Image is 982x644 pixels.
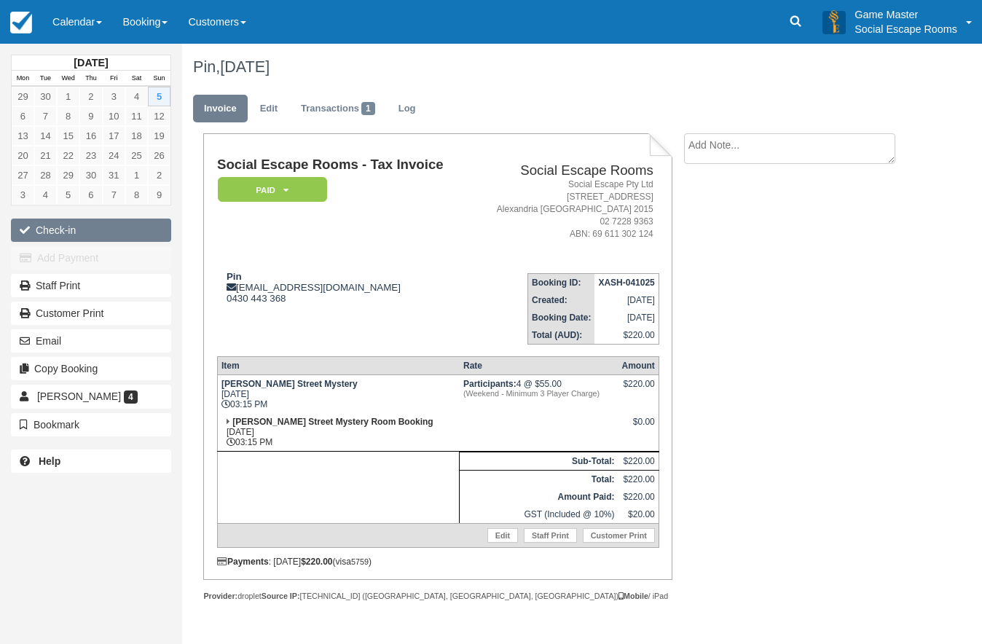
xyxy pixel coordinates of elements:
span: 1 [361,102,375,115]
a: 19 [148,126,170,146]
a: 11 [125,106,148,126]
a: 22 [57,146,79,165]
p: Game Master [855,7,957,22]
td: [DATE] 03:15 PM [217,413,460,452]
a: 2 [79,87,102,106]
a: 30 [34,87,57,106]
a: 3 [12,185,34,205]
a: 1 [57,87,79,106]
a: 31 [103,165,125,185]
strong: [PERSON_NAME] Street Mystery Room Booking [232,417,433,427]
strong: Mobile [618,592,648,600]
a: Help [11,449,171,473]
span: 4 [124,390,138,404]
a: 26 [148,146,170,165]
div: droplet [TECHNICAL_ID] ([GEOGRAPHIC_DATA], [GEOGRAPHIC_DATA], [GEOGRAPHIC_DATA]) / iPad [203,591,672,602]
a: 9 [79,106,102,126]
a: 20 [12,146,34,165]
img: A3 [822,10,846,34]
a: Staff Print [524,528,577,543]
button: Copy Booking [11,357,171,380]
th: Created: [528,291,595,309]
td: [DATE] 03:15 PM [217,374,460,413]
a: 30 [79,165,102,185]
div: : [DATE] (visa ) [217,557,659,567]
strong: Pin [227,271,242,282]
a: 8 [57,106,79,126]
td: [DATE] [594,309,659,326]
a: 10 [103,106,125,126]
th: Booking Date: [528,309,595,326]
th: Fri [103,71,125,87]
em: (Weekend - Minimum 3 Player Charge) [463,389,614,398]
a: 6 [12,106,34,126]
th: Booking ID: [528,273,595,291]
a: 7 [34,106,57,126]
button: Check-in [11,219,171,242]
a: 29 [57,165,79,185]
strong: XASH-041025 [598,278,654,288]
button: Bookmark [11,413,171,436]
span: [DATE] [220,58,270,76]
a: Transactions1 [290,95,386,123]
span: [PERSON_NAME] [37,390,121,402]
a: 9 [148,185,170,205]
td: $220.00 [594,326,659,345]
a: 2 [148,165,170,185]
address: Social Escape Pty Ltd [STREET_ADDRESS] Alexandria [GEOGRAPHIC_DATA] 2015 02 7228 9363 ABN: 69 611... [476,178,653,241]
img: checkfront-main-nav-mini-logo.png [10,12,32,34]
a: 21 [34,146,57,165]
a: 23 [79,146,102,165]
a: Customer Print [11,302,171,325]
a: 12 [148,106,170,126]
a: Customer Print [583,528,655,543]
a: 5 [57,185,79,205]
a: Invoice [193,95,248,123]
strong: [DATE] [74,57,108,68]
p: Social Escape Rooms [855,22,957,36]
h1: Pin, [193,58,908,76]
small: 5759 [351,557,369,566]
div: $220.00 [621,379,654,401]
th: Thu [79,71,102,87]
a: 5 [148,87,170,106]
a: Log [388,95,427,123]
th: Sat [125,71,148,87]
a: 7 [103,185,125,205]
th: Amount [618,356,659,374]
td: $220.00 [618,470,659,488]
h2: Social Escape Rooms [476,163,653,178]
a: 16 [79,126,102,146]
div: [EMAIL_ADDRESS][DOMAIN_NAME] 0430 443 368 [217,271,471,304]
a: 15 [57,126,79,146]
a: 4 [34,185,57,205]
th: Total (AUD): [528,326,595,345]
em: Paid [218,177,327,203]
a: Paid [217,176,322,203]
a: 28 [34,165,57,185]
strong: Payments [217,557,269,567]
button: Email [11,329,171,353]
button: Add Payment [11,246,171,270]
a: Staff Print [11,274,171,297]
strong: $220.00 [301,557,332,567]
a: 25 [125,146,148,165]
a: 27 [12,165,34,185]
th: Mon [12,71,34,87]
td: $20.00 [618,506,659,524]
th: Wed [57,71,79,87]
a: 4 [125,87,148,106]
strong: Provider: [203,592,237,600]
td: 4 @ $55.00 [460,374,618,413]
th: Rate [460,356,618,374]
div: $0.00 [621,417,654,439]
a: 13 [12,126,34,146]
td: $220.00 [618,452,659,470]
strong: [PERSON_NAME] Street Mystery [221,379,358,389]
th: Total: [460,470,618,488]
a: 29 [12,87,34,106]
td: GST (Included @ 10%) [460,506,618,524]
th: Amount Paid: [460,488,618,506]
td: [DATE] [594,291,659,309]
a: 3 [103,87,125,106]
